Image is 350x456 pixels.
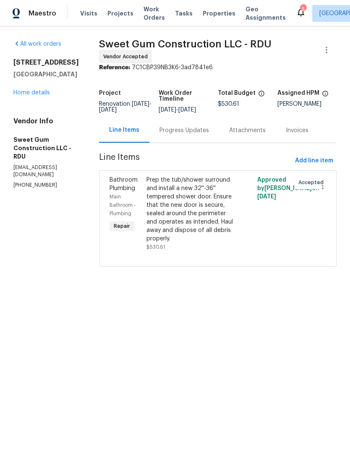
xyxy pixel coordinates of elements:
[229,126,266,135] div: Attachments
[159,126,209,135] div: Progress Updates
[110,177,138,191] span: Bathroom Plumbing
[99,153,292,169] span: Line Items
[257,177,319,200] span: Approved by [PERSON_NAME] on
[107,9,133,18] span: Projects
[298,178,327,187] span: Accepted
[13,182,79,189] p: [PHONE_NUMBER]
[295,156,333,166] span: Add line item
[277,101,337,107] div: [PERSON_NAME]
[99,39,272,49] span: Sweet Gum Construction LLC - RDU
[13,135,79,161] h5: Sweet Gum Construction LLC - RDU
[146,245,165,250] span: $530.61
[99,101,151,113] span: -
[110,194,136,216] span: Main Bathroom - Plumbing
[99,65,130,70] b: Reference:
[29,9,56,18] span: Maestro
[257,194,276,200] span: [DATE]
[203,9,235,18] span: Properties
[103,52,151,61] span: Vendor Accepted
[99,63,337,72] div: 7C1CBP39NB3K6-3ad7841e6
[99,101,151,113] span: Renovation
[13,117,79,125] h4: Vendor Info
[109,126,139,134] div: Line Items
[159,107,196,113] span: -
[218,101,239,107] span: $530.61
[300,5,306,13] div: 5
[13,58,79,67] h2: [STREET_ADDRESS]
[13,90,50,96] a: Home details
[132,101,149,107] span: [DATE]
[110,222,133,230] span: Repair
[13,164,79,178] p: [EMAIL_ADDRESS][DOMAIN_NAME]
[13,70,79,78] h5: [GEOGRAPHIC_DATA]
[246,5,286,22] span: Geo Assignments
[144,5,165,22] span: Work Orders
[292,153,337,169] button: Add line item
[178,107,196,113] span: [DATE]
[159,107,176,113] span: [DATE]
[218,90,256,96] h5: Total Budget
[286,126,308,135] div: Invoices
[99,90,121,96] h5: Project
[322,90,329,101] span: The hpm assigned to this work order.
[258,90,265,101] span: The total cost of line items that have been proposed by Opendoor. This sum includes line items th...
[159,90,218,102] h5: Work Order Timeline
[277,90,319,96] h5: Assigned HPM
[99,107,117,113] span: [DATE]
[146,176,234,243] div: Prep the tub/shower surround and install a new 32''-36'' tempered shower door. Ensure that the ne...
[80,9,97,18] span: Visits
[175,10,193,16] span: Tasks
[13,41,61,47] a: All work orders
